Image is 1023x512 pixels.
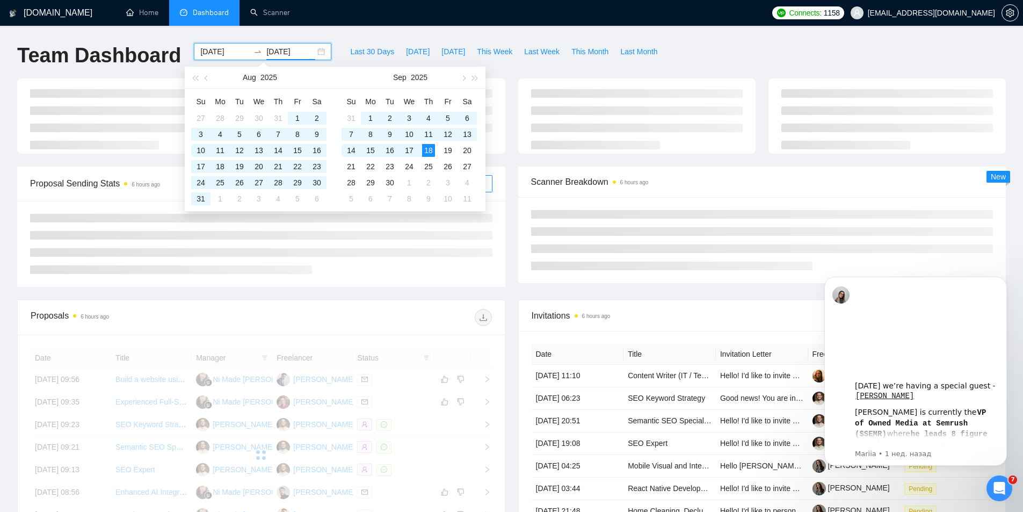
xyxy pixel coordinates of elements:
[230,110,249,126] td: 2025-07-29
[252,128,265,141] div: 6
[419,126,438,142] td: 2025-09-11
[461,192,474,205] div: 11
[441,144,454,157] div: 19
[191,158,211,175] td: 2025-08-17
[307,110,327,126] td: 2025-08-02
[623,432,716,455] td: SEO Expert
[249,175,269,191] td: 2025-08-27
[250,8,290,17] a: searchScanner
[243,67,256,88] button: Aug
[438,126,458,142] td: 2025-09-12
[383,144,396,157] div: 16
[9,5,17,22] img: logo
[361,93,380,110] th: Mo
[233,128,246,141] div: 5
[441,192,454,205] div: 10
[441,176,454,189] div: 3
[230,126,249,142] td: 2025-08-05
[249,191,269,207] td: 2025-09-03
[438,142,458,158] td: 2025-09-19
[419,175,438,191] td: 2025-10-02
[419,158,438,175] td: 2025-09-25
[419,191,438,207] td: 2025-10-09
[812,484,890,492] a: [PERSON_NAME]
[214,160,227,173] div: 18
[628,371,734,380] a: Content Writer (IT / Technology)
[812,482,826,495] img: c15medkcDpTp75YFDeYYy7OmdKzmSEh7aqDUZaNu5wJiriUZritPY9JHcNVmlLKInP
[253,47,262,56] span: to
[1002,9,1018,17] span: setting
[269,175,288,191] td: 2025-08-28
[291,192,304,205] div: 5
[380,142,400,158] td: 2025-09-16
[422,128,435,141] div: 11
[532,478,624,500] td: [DATE] 03:44
[438,191,458,207] td: 2025-10-10
[531,175,993,189] span: Scanner Breakdown
[614,43,663,60] button: Last Month
[582,313,611,319] time: 6 hours ago
[307,175,327,191] td: 2025-08-30
[400,93,419,110] th: We
[991,172,1006,181] span: New
[441,112,454,125] div: 5
[422,112,435,125] div: 4
[191,175,211,191] td: 2025-08-24
[383,176,396,189] div: 30
[214,112,227,125] div: 28
[458,142,477,158] td: 2025-09-20
[422,192,435,205] div: 9
[269,110,288,126] td: 2025-07-31
[441,160,454,173] div: 26
[438,175,458,191] td: 2025-10-03
[233,192,246,205] div: 2
[419,142,438,158] td: 2025-09-18
[532,410,624,432] td: [DATE] 20:51
[383,112,396,125] div: 2
[249,142,269,158] td: 2025-08-13
[461,160,474,173] div: 27
[211,126,230,142] td: 2025-08-04
[230,158,249,175] td: 2025-08-19
[344,43,400,60] button: Last 30 Days
[403,160,416,173] div: 24
[191,142,211,158] td: 2025-08-10
[904,483,937,495] span: Pending
[233,160,246,173] div: 19
[438,93,458,110] th: Fr
[291,144,304,157] div: 15
[310,176,323,189] div: 30
[1002,9,1019,17] a: setting
[194,160,207,173] div: 17
[461,112,474,125] div: 6
[211,142,230,158] td: 2025-08-11
[230,191,249,207] td: 2025-09-02
[194,128,207,141] div: 3
[342,110,361,126] td: 2025-08-31
[269,142,288,158] td: 2025-08-14
[400,142,419,158] td: 2025-09-17
[532,455,624,478] td: [DATE] 04:25
[253,47,262,56] span: swap-right
[233,176,246,189] div: 26
[904,484,941,493] a: Pending
[380,175,400,191] td: 2025-09-30
[233,112,246,125] div: 29
[269,126,288,142] td: 2025-08-07
[81,314,109,320] time: 6 hours ago
[524,46,560,57] span: Last Week
[808,267,1023,472] iframe: Intercom notifications сообщение
[422,160,435,173] div: 25
[211,93,230,110] th: Mo
[1002,4,1019,21] button: setting
[438,158,458,175] td: 2025-09-26
[194,112,207,125] div: 27
[438,110,458,126] td: 2025-09-05
[191,93,211,110] th: Su
[342,93,361,110] th: Su
[403,176,416,189] div: 1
